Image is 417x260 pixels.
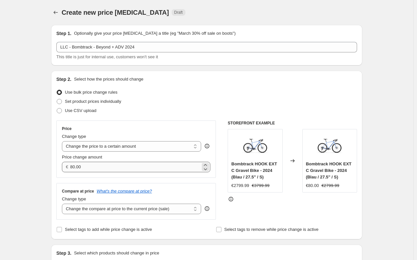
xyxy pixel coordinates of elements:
[74,30,236,37] p: Optionally give your price [MEDICAL_DATA] a title (eg "March 30% off sale on boots")
[306,161,351,179] span: Bombtrack HOOK EXT C Gravel Bike - 2024 (Blau / 27.5" / S)
[65,90,117,95] span: Use bulk price change rules
[56,42,357,52] input: 30% off holiday sale
[65,108,96,113] span: Use CSV upload
[56,76,71,83] h2: Step 2.
[62,196,86,201] span: Change type
[62,126,71,131] h3: Price
[224,227,319,232] span: Select tags to remove while price change is active
[321,182,339,189] strike: €2799.99
[62,9,169,16] span: Create new price [MEDICAL_DATA]
[56,54,158,59] span: This title is just for internal use, customers won't see it
[231,182,249,189] div: €2799.99
[56,30,71,37] h2: Step 1.
[228,121,357,126] h6: STOREFRONT EXAMPLE
[62,155,102,159] span: Price change amount
[74,250,159,256] p: Select which products should change in price
[65,99,121,104] span: Set product prices individually
[242,133,268,159] img: 4055822531696_zoom_80x.jpg
[70,162,200,172] input: 80.00
[316,133,343,159] img: 4055822531696_zoom_80x.jpg
[306,182,319,189] div: €80.00
[204,205,210,212] div: help
[66,164,68,169] span: €
[74,76,143,83] p: Select how the prices should change
[174,10,183,15] span: Draft
[56,250,71,256] h2: Step 3.
[252,182,270,189] strike: €3799.99
[65,227,152,232] span: Select tags to add while price change is active
[231,161,277,179] span: Bombtrack HOOK EXT C Gravel Bike - 2024 (Blau / 27.5" / S)
[51,8,60,17] button: Price change jobs
[204,143,210,149] div: help
[97,189,152,194] button: What's the compare at price?
[62,189,94,194] h3: Compare at price
[62,134,86,139] span: Change type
